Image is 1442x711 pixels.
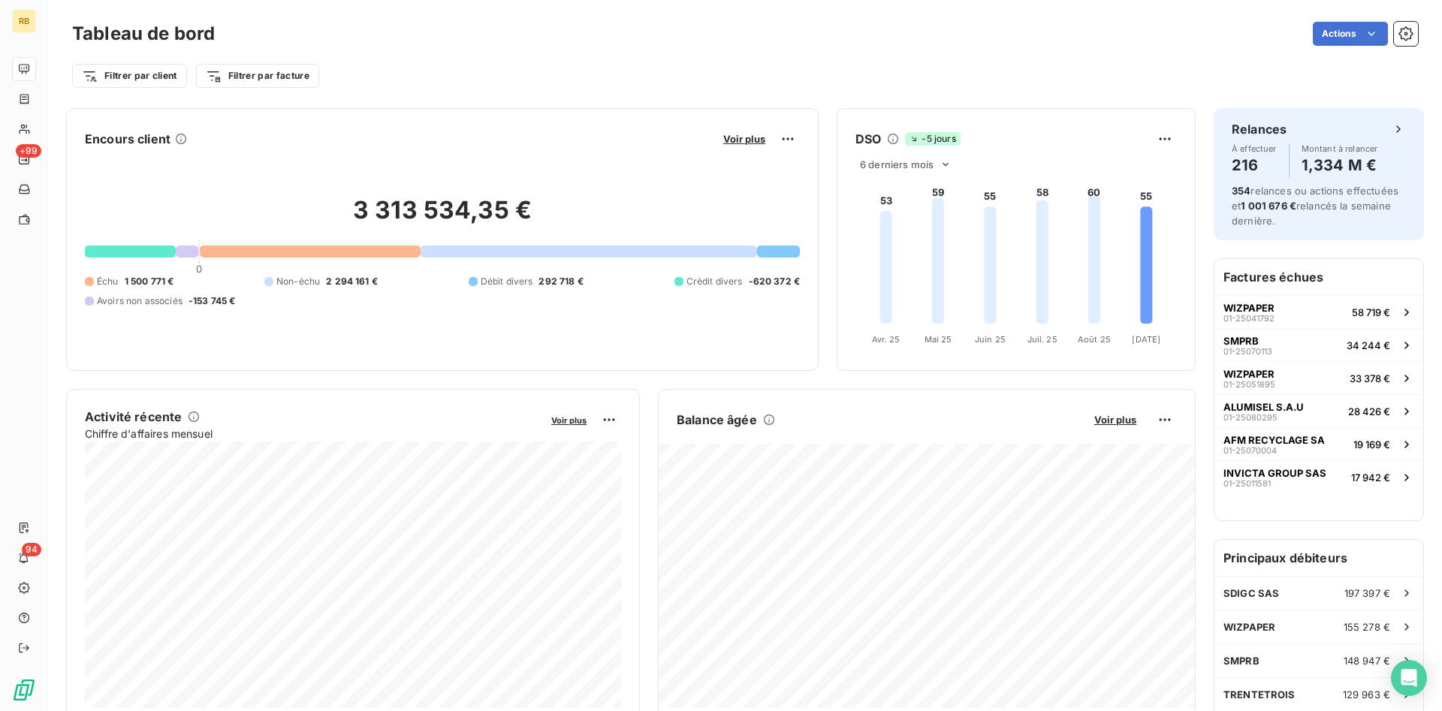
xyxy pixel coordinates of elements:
[1344,587,1390,599] span: 197 397 €
[12,678,36,702] img: Logo LeanPay
[85,408,182,426] h6: Activité récente
[196,64,319,88] button: Filtrer par facture
[1132,334,1160,345] tspan: [DATE]
[1313,22,1388,46] button: Actions
[1391,660,1427,696] div: Open Intercom Messenger
[1223,434,1325,446] span: AFM RECYCLAGE SA
[1214,361,1423,394] button: WIZPAPER01-2505189533 378 €
[1223,368,1275,380] span: WIZPAPER
[551,415,587,426] span: Voir plus
[1223,413,1278,422] span: 01-25080295
[1302,153,1378,177] h4: 1,334 M €
[72,20,215,47] h3: Tableau de bord
[1351,471,1390,484] span: 17 942 €
[723,133,765,145] span: Voir plus
[1027,334,1057,345] tspan: Juil. 25
[97,275,119,288] span: Échu
[85,195,800,240] h2: 3 313 534,35 €
[1223,587,1279,599] span: SDIGC SAS
[1302,144,1378,153] span: Montant à relancer
[1223,479,1271,488] span: 01-25011581
[1214,295,1423,328] button: WIZPAPER01-2504179258 719 €
[1343,688,1390,700] span: 129 963 €
[85,426,541,441] span: Chiffre d'affaires mensuel
[855,130,881,148] h6: DSO
[1214,540,1423,576] h6: Principaux débiteurs
[1232,153,1277,177] h4: 216
[1214,427,1423,460] button: AFM RECYCLAGE SA01-2507000419 169 €
[1223,688,1296,700] span: TRENTETROIS
[16,144,41,158] span: +99
[326,275,378,288] span: 2 294 161 €
[1232,144,1277,153] span: À effectuer
[1223,621,1275,633] span: WIZPAPER
[905,132,960,146] span: -5 jours
[1078,334,1111,345] tspan: Août 25
[1347,339,1390,351] span: 34 244 €
[719,132,770,146] button: Voir plus
[1348,405,1390,417] span: 28 426 €
[1223,446,1277,455] span: 01-25070004
[1214,328,1423,361] button: SMPRB01-2507011334 244 €
[1090,413,1141,426] button: Voir plus
[538,275,583,288] span: 292 718 €
[481,275,533,288] span: Débit divers
[1241,200,1296,212] span: 1 001 676 €
[1223,335,1259,347] span: SMPRB
[1223,380,1275,389] span: 01-25051895
[1223,314,1275,323] span: 01-25041792
[1214,259,1423,295] h6: Factures échues
[677,411,757,429] h6: Balance âgée
[975,334,1006,345] tspan: Juin 25
[1344,655,1390,667] span: 148 947 €
[1223,655,1259,667] span: SMPRB
[1223,347,1272,356] span: 01-25070113
[72,64,187,88] button: Filtrer par client
[925,334,952,345] tspan: Mai 25
[547,413,591,426] button: Voir plus
[1352,306,1390,318] span: 58 719 €
[1223,467,1326,479] span: INVICTA GROUP SAS
[1353,438,1390,450] span: 19 169 €
[1214,460,1423,493] button: INVICTA GROUP SAS01-2501158117 942 €
[872,334,900,345] tspan: Avr. 25
[1232,185,1250,197] span: 354
[189,294,236,308] span: -153 745 €
[276,275,320,288] span: Non-échu
[1350,372,1390,384] span: 33 378 €
[1223,401,1304,413] span: ALUMISEL S.A.U
[1214,394,1423,427] button: ALUMISEL S.A.U01-2508029528 426 €
[1223,302,1275,314] span: WIZPAPER
[125,275,174,288] span: 1 500 771 €
[1232,185,1398,227] span: relances ou actions effectuées et relancés la semaine dernière.
[1232,120,1287,138] h6: Relances
[85,130,170,148] h6: Encours client
[860,158,934,170] span: 6 derniers mois
[196,263,202,275] span: 0
[749,275,801,288] span: -620 372 €
[22,543,41,556] span: 94
[686,275,743,288] span: Crédit divers
[1094,414,1136,426] span: Voir plus
[97,294,183,308] span: Avoirs non associés
[12,9,36,33] div: RB
[1344,621,1390,633] span: 155 278 €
